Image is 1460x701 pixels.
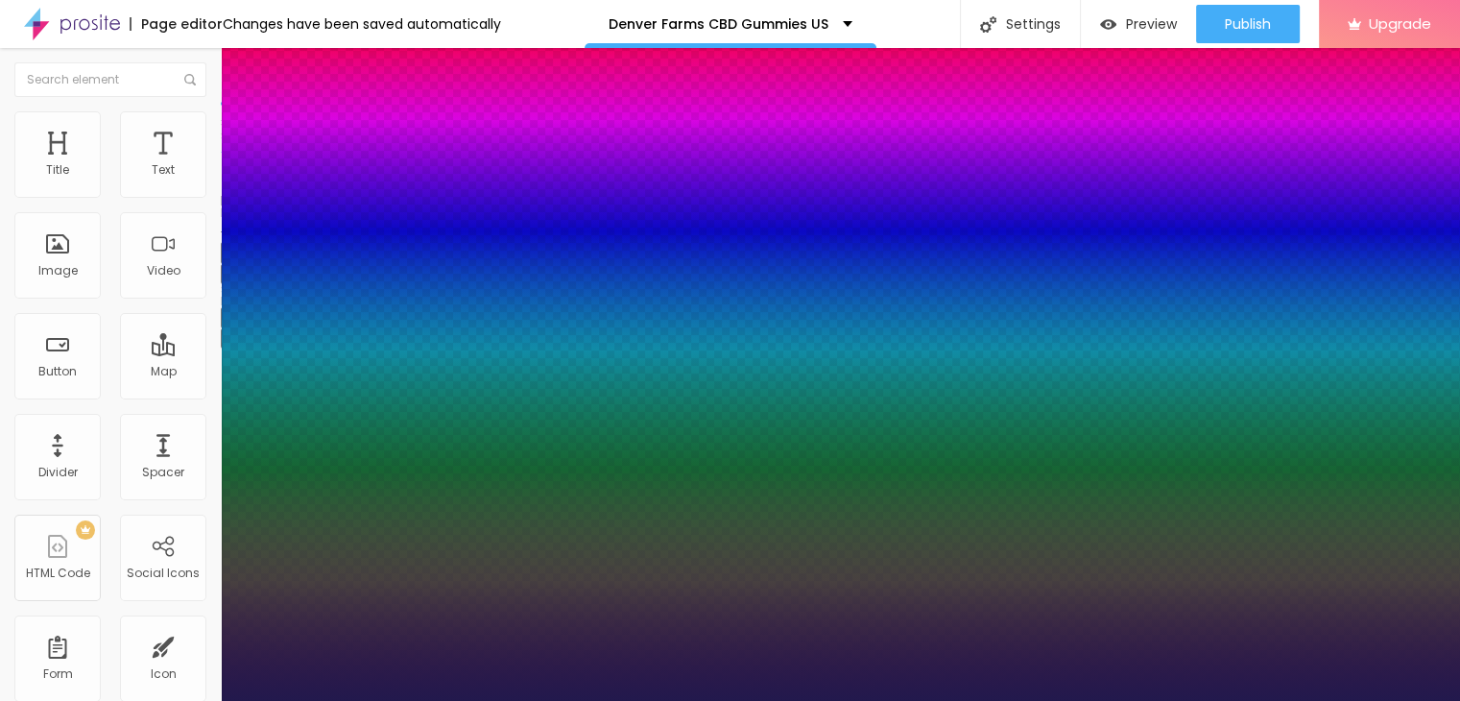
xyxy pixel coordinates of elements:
div: Page editor [130,17,223,31]
span: Publish [1225,16,1271,32]
div: HTML Code [26,567,90,580]
img: Icone [184,74,196,85]
div: Map [151,365,177,378]
img: Icone [980,16,996,33]
div: Changes have been saved automatically [223,17,501,31]
div: Image [38,264,78,278]
span: Upgrade [1369,15,1431,32]
div: Form [43,667,73,681]
button: Publish [1196,5,1300,43]
div: Button [38,365,77,378]
div: Social Icons [127,567,200,580]
div: Video [147,264,180,278]
div: Icon [151,667,177,681]
img: view-1.svg [1100,16,1116,33]
span: Preview [1126,16,1177,32]
button: Preview [1081,5,1196,43]
div: Text [152,163,175,177]
input: Search element [14,62,206,97]
div: Spacer [142,466,184,479]
div: Title [46,163,69,177]
p: Denver Farms CBD Gummies US [609,17,828,31]
div: Divider [38,466,78,479]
